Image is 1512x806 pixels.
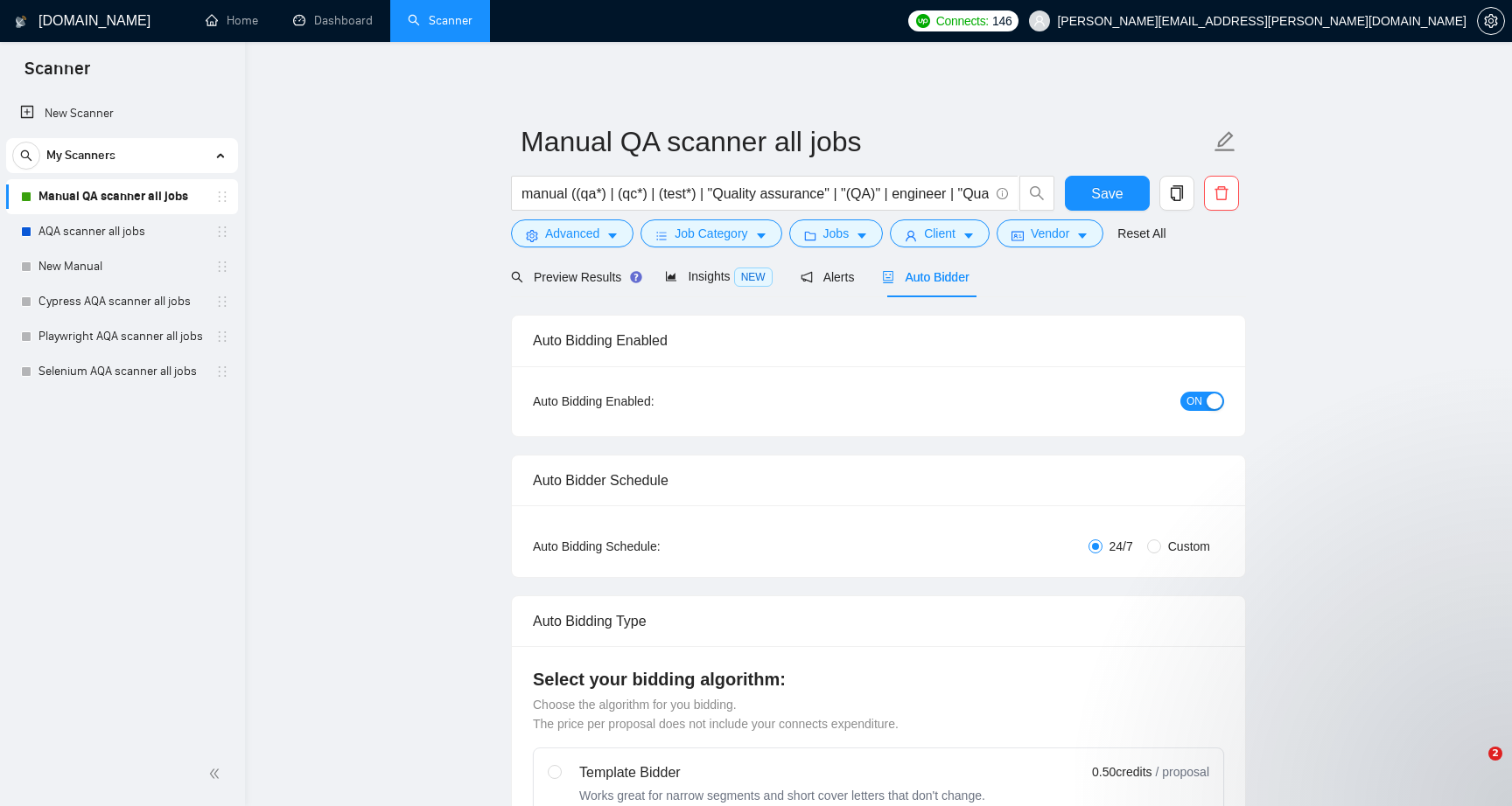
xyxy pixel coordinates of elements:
[1477,7,1505,35] button: setting
[215,260,229,274] span: holder
[15,8,27,36] img: logo
[992,11,1011,31] span: 146
[801,271,813,283] span: notification
[215,295,229,309] span: holder
[10,56,104,93] span: Scanner
[1019,176,1054,211] button: search
[997,188,1008,199] span: info-circle
[215,190,229,204] span: holder
[801,270,855,284] span: Alerts
[1092,762,1151,782] span: 0.50 credits
[579,787,985,804] div: Works great for narrow segments and short cover letters that don't change.
[38,284,205,319] a: Cypress AQA scanner all jobs
[12,142,40,170] button: search
[6,96,238,131] li: New Scanner
[1076,229,1088,242] span: caret-down
[293,13,373,28] a: dashboardDashboard
[882,270,969,284] span: Auto Bidder
[804,229,816,242] span: folder
[905,229,917,242] span: user
[533,455,1224,505] div: Auto Bidder Schedule
[655,229,668,242] span: bars
[521,120,1210,163] input: Scanner name...
[1205,185,1238,201] span: delete
[215,365,229,379] span: holder
[755,229,767,242] span: caret-down
[1011,229,1024,242] span: idcard
[1452,747,1494,789] iframe: To enrich screen reader interactions, please activate Accessibility in Grammarly extension settings
[936,11,989,31] span: Connects:
[997,219,1103,247] button: idcardVendorcaret-down
[579,762,985,783] div: Template Bidder
[511,271,523,283] span: search
[1204,176,1239,211] button: delete
[215,225,229,239] span: holder
[856,229,868,242] span: caret-down
[924,224,955,243] span: Client
[1160,185,1193,201] span: copy
[38,249,205,284] a: New Manual
[882,271,894,283] span: robot
[533,698,899,731] span: Choose the algorithm for you bidding. The price per proposal does not include your connects expen...
[1102,537,1140,556] span: 24/7
[675,224,747,243] span: Job Category
[13,149,39,162] span: search
[628,269,644,285] div: Tooltip anchor
[1488,747,1502,761] span: 2
[789,219,884,247] button: folderJobscaret-down
[38,354,205,389] a: Selenium AQA scanner all jobs
[1065,176,1150,211] button: Save
[1156,763,1209,781] span: / proposal
[1159,176,1194,211] button: copy
[521,183,989,205] input: Search Freelance Jobs...
[665,269,772,283] span: Insights
[1161,537,1217,556] span: Custom
[640,219,781,247] button: barsJob Categorycaret-down
[962,229,975,242] span: caret-down
[1214,130,1236,153] span: edit
[890,219,990,247] button: userClientcaret-down
[1031,224,1069,243] span: Vendor
[823,224,850,243] span: Jobs
[208,765,226,782] span: double-left
[533,316,1224,365] div: Auto Bidding Enabled
[533,667,1224,691] h4: Select your bidding algorithm:
[1186,392,1202,411] span: ON
[6,138,238,389] li: My Scanners
[1020,185,1053,201] span: search
[1091,183,1123,205] span: Save
[1478,14,1504,28] span: setting
[215,330,229,344] span: holder
[533,392,763,411] div: Auto Bidding Enabled:
[526,229,538,242] span: setting
[533,537,763,556] div: Auto Bidding Schedule:
[38,214,205,249] a: AQA scanner all jobs
[38,319,205,354] a: Playwright AQA scanner all jobs
[734,268,773,287] span: NEW
[665,270,677,282] span: area-chart
[46,138,115,173] span: My Scanners
[206,13,258,28] a: homeHome
[1477,14,1505,28] a: setting
[606,229,619,242] span: caret-down
[511,219,633,247] button: settingAdvancedcaret-down
[1033,15,1046,27] span: user
[20,96,224,131] a: New Scanner
[1117,224,1165,243] a: Reset All
[916,14,930,28] img: upwork-logo.png
[545,224,599,243] span: Advanced
[511,270,637,284] span: Preview Results
[38,179,205,214] a: Manual QA scanner all jobs
[533,596,1224,646] div: Auto Bidding Type
[408,13,472,28] a: searchScanner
